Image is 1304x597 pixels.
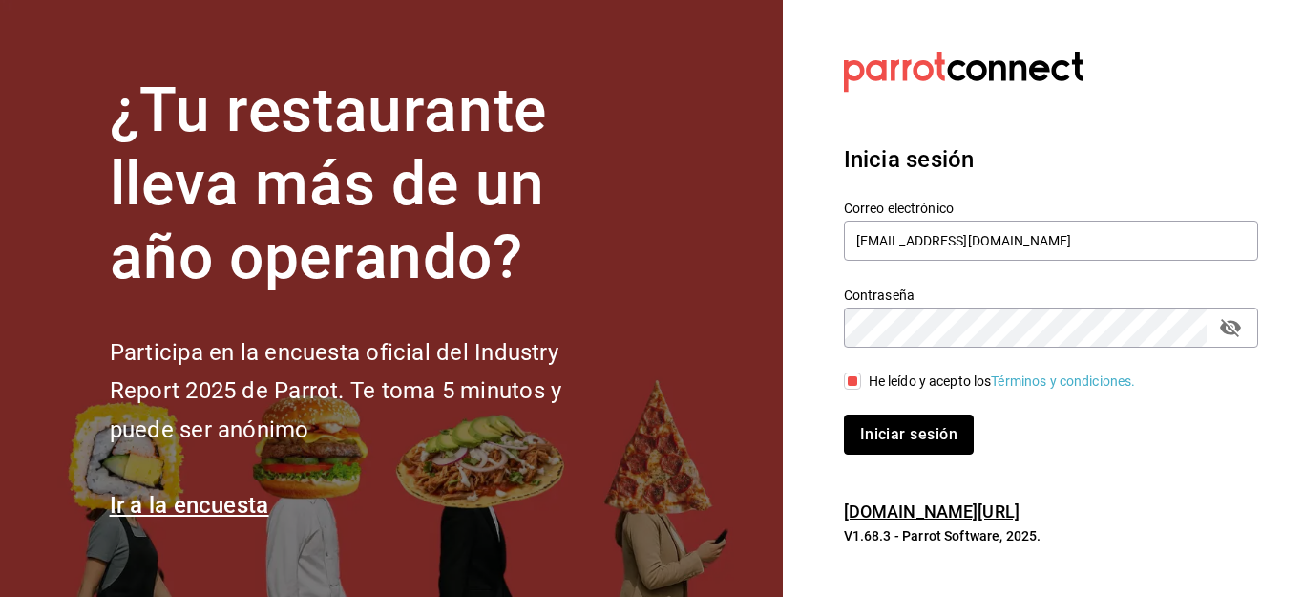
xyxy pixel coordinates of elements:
button: Iniciar sesión [844,415,974,455]
p: V1.68.3 - Parrot Software, 2025. [844,526,1258,545]
h3: Inicia sesión [844,142,1258,177]
button: passwordField [1214,311,1247,344]
a: [DOMAIN_NAME][URL] [844,501,1020,522]
input: Ingresa tu correo electrónico [844,221,1258,261]
h2: Participa en la encuesta oficial del Industry Report 2025 de Parrot. Te toma 5 minutos y puede se... [110,333,625,450]
label: Contraseña [844,288,1258,302]
div: He leído y acepto los [869,372,1136,392]
a: Términos y condiciones. [991,373,1135,389]
a: Ir a la encuesta [110,492,269,519]
label: Correo electrónico [844,202,1258,215]
h1: ¿Tu restaurante lleva más de un año operando? [110,75,625,294]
